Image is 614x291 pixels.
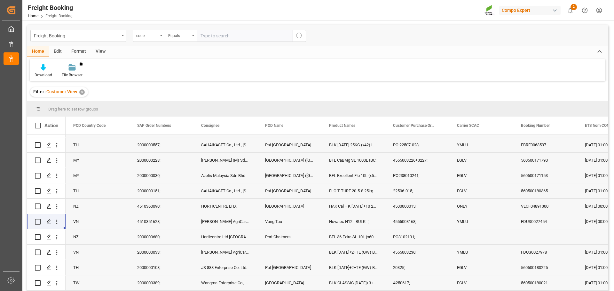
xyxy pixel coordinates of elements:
[35,72,52,78] div: Download
[385,153,449,168] div: 4555003226+3227;
[193,260,257,275] div: JS 888 Enterprise Co. Ltd.
[257,199,321,214] div: [GEOGRAPHIC_DATA]
[33,89,46,94] span: Filter :
[66,275,130,290] div: TW
[293,30,306,42] button: search button
[385,183,449,198] div: 22506-015;
[449,153,513,168] div: EGLV
[513,275,577,290] div: 560500180021
[499,6,561,15] div: Compo Expert
[130,199,193,214] div: 4510360090;
[130,168,193,183] div: 2000000030;
[66,137,130,152] div: TH
[201,123,219,128] span: Consignee
[193,168,257,183] div: Azelis Malaysia Sdn Bhd
[449,214,513,229] div: YMLU
[513,260,577,275] div: 560500180225
[449,199,513,214] div: ONEY
[257,153,321,168] div: [GEOGRAPHIC_DATA] ([GEOGRAPHIC_DATA])
[66,214,130,229] div: VN
[257,137,321,152] div: Pat [GEOGRAPHIC_DATA]
[27,183,66,199] div: Press SPACE to select this row.
[449,137,513,152] div: YMLU
[257,229,321,244] div: Port Chalmers
[130,260,193,275] div: 2000000108;
[329,123,355,128] span: Product Names
[513,137,577,152] div: FBRE0063597
[193,214,257,229] div: [PERSON_NAME] AgriCare [GEOGRAPHIC_DATA]
[449,245,513,260] div: YMLU
[321,168,385,183] div: BFL Excellent Flo 10L (x50) WW (LS);
[27,260,66,275] div: Press SPACE to select this row.
[449,260,513,275] div: EGLV
[27,153,66,168] div: Press SPACE to select this row.
[27,214,66,229] div: Press SPACE to select this row.
[563,3,578,18] button: show 2 new notifications
[130,245,193,260] div: 2000000033;
[393,123,436,128] span: Customer Purchase Order Numbers
[193,183,257,198] div: SAHAIKASET Co., Ltd., [STREET_ADDRESS]
[49,46,67,57] div: Edit
[257,214,321,229] div: Vung Tau
[67,46,91,57] div: Format
[27,199,66,214] div: Press SPACE to select this row.
[66,183,130,198] div: TH
[130,153,193,168] div: 2000000228;
[385,275,449,290] div: #250617;
[137,123,171,128] span: SAP Order Numbers
[79,89,85,95] div: ✕
[321,183,385,198] div: FLO T TURF 20-5-8 25kg (x42) WW;
[193,229,257,244] div: Horticentre Ltd [GEOGRAPHIC_DATA]
[197,30,293,42] input: Type to search
[27,137,66,153] div: Press SPACE to select this row.
[513,245,577,260] div: FDUS0027978
[168,31,190,39] div: Equals
[66,199,130,214] div: NZ
[321,153,385,168] div: BFL CaBMg SL 1000L IBC;
[27,245,66,260] div: Press SPACE to select this row.
[257,168,321,183] div: [GEOGRAPHIC_DATA] ([GEOGRAPHIC_DATA])
[385,245,449,260] div: 4555003236;
[165,30,197,42] button: open menu
[193,153,257,168] div: [PERSON_NAME] (M) Sdn Bhd, [STREET_ADDRESS]
[27,229,66,245] div: Press SPACE to select this row.
[321,229,385,244] div: BFL 36 Extra SL 10L (x60) EN,TR MTO;NTC N-MAX 24-5-5 25KG (x42) INT;
[457,123,479,128] span: Carrier SCAC
[499,4,563,16] button: Compo Expert
[321,137,385,152] div: BLK [DATE] 25KG (x42) INT MTO;
[449,183,513,198] div: EGLV
[521,123,550,128] span: Booking Number
[66,260,130,275] div: TH
[321,275,385,290] div: BLK CLASSIC [DATE]+3+TE BULK;
[449,168,513,183] div: EGLV
[66,153,130,168] div: MY
[28,14,38,18] a: Home
[46,89,77,94] span: Customer View
[265,123,283,128] span: POD Name
[66,245,130,260] div: VN
[73,123,106,128] span: POD Country Code
[449,275,513,290] div: EGLV
[30,30,126,42] button: open menu
[193,137,257,152] div: SAHAIKASET Co., Ltd., [STREET_ADDRESS]
[130,183,193,198] div: 2000000151;
[578,3,592,18] button: Help Center
[513,199,577,214] div: VLCF04891300
[91,46,110,57] div: View
[484,5,495,16] img: Screenshot%202023-09-29%20at%2010.02.21.png_1712312052.png
[513,168,577,183] div: 560500171153
[136,31,158,39] div: code
[321,214,385,229] div: Novatec N12 - BULK -;
[385,137,449,152] div: PO 22507-023;
[321,199,385,214] div: HAK Cal + K [DATE]+10 25 Kg (x42) WW;NTC Sol 20-0-0+2 25kg (x48) INT;
[385,229,449,244] div: PO310213 I;
[513,214,577,229] div: FDUS0027454
[193,199,257,214] div: HORTICENTRE LTD.
[385,199,449,214] div: 4500000015;
[193,245,257,260] div: [PERSON_NAME] AgriCare Vietnam, Co., Ltd.,, [GEOGRAPHIC_DATA],
[257,260,321,275] div: Pat [GEOGRAPHIC_DATA]
[133,30,165,42] button: open menu
[385,168,449,183] div: PO238010241;
[130,214,193,229] div: 4510351628;
[66,229,130,244] div: NZ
